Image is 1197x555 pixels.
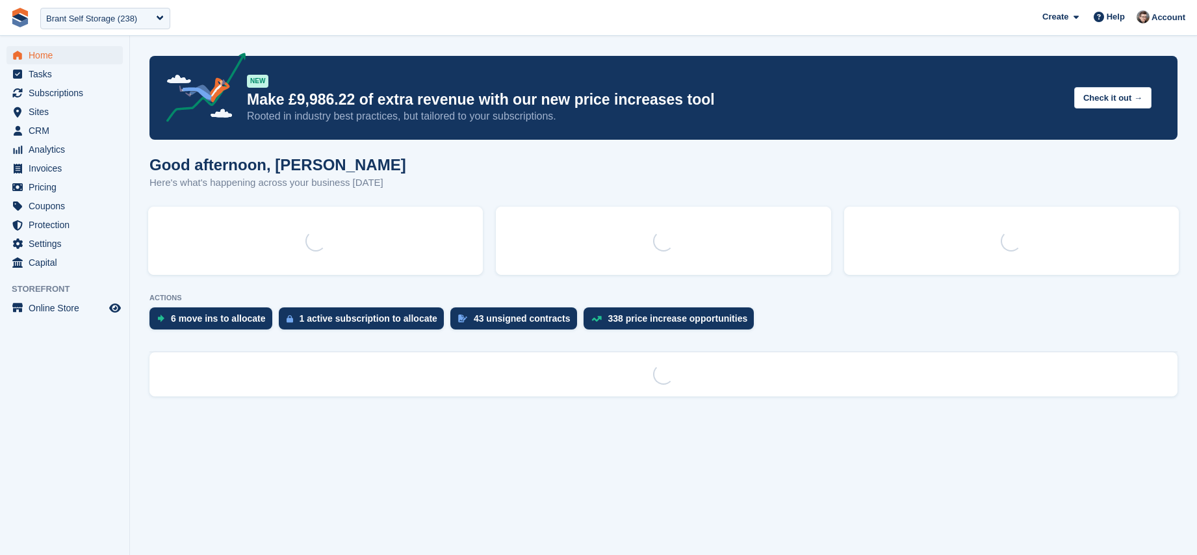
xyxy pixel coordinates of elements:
a: menu [6,197,123,215]
div: 6 move ins to allocate [171,313,266,324]
div: NEW [247,75,268,88]
span: Pricing [29,178,107,196]
a: menu [6,122,123,140]
a: menu [6,84,123,102]
a: menu [6,299,123,317]
a: 43 unsigned contracts [450,307,584,336]
a: menu [6,140,123,159]
span: Help [1107,10,1125,23]
div: 43 unsigned contracts [474,313,571,324]
a: 338 price increase opportunities [584,307,761,336]
a: 1 active subscription to allocate [279,307,450,336]
h1: Good afternoon, [PERSON_NAME] [149,156,406,174]
a: menu [6,216,123,234]
div: 338 price increase opportunities [608,313,748,324]
span: Capital [29,253,107,272]
span: Sites [29,103,107,121]
img: price_increase_opportunities-93ffe204e8149a01c8c9dc8f82e8f89637d9d84a8eef4429ea346261dce0b2c0.svg [591,316,602,322]
a: menu [6,65,123,83]
span: Storefront [12,283,129,296]
img: move_ins_to_allocate_icon-fdf77a2bb77ea45bf5b3d319d69a93e2d87916cf1d5bf7949dd705db3b84f3ca.svg [157,315,164,322]
div: 1 active subscription to allocate [300,313,437,324]
span: Home [29,46,107,64]
span: CRM [29,122,107,140]
p: Make £9,986.22 of extra revenue with our new price increases tool [247,90,1064,109]
p: Rooted in industry best practices, but tailored to your subscriptions. [247,109,1064,123]
span: Analytics [29,140,107,159]
span: Protection [29,216,107,234]
a: menu [6,253,123,272]
span: Create [1042,10,1068,23]
a: menu [6,46,123,64]
p: Here's what's happening across your business [DATE] [149,175,406,190]
a: menu [6,235,123,253]
a: Preview store [107,300,123,316]
a: menu [6,178,123,196]
img: contract_signature_icon-13c848040528278c33f63329250d36e43548de30e8caae1d1a13099fd9432cc5.svg [458,315,467,322]
span: Online Store [29,299,107,317]
button: Check it out → [1074,87,1152,109]
img: Steven Hylands [1137,10,1150,23]
a: menu [6,103,123,121]
span: Account [1152,11,1185,24]
span: Coupons [29,197,107,215]
span: Invoices [29,159,107,177]
a: menu [6,159,123,177]
span: Settings [29,235,107,253]
img: active_subscription_to_allocate_icon-d502201f5373d7db506a760aba3b589e785aa758c864c3986d89f69b8ff3... [287,315,293,323]
span: Tasks [29,65,107,83]
span: Subscriptions [29,84,107,102]
img: stora-icon-8386f47178a22dfd0bd8f6a31ec36ba5ce8667c1dd55bd0f319d3a0aa187defe.svg [10,8,30,27]
a: 6 move ins to allocate [149,307,279,336]
img: price-adjustments-announcement-icon-8257ccfd72463d97f412b2fc003d46551f7dbcb40ab6d574587a9cd5c0d94... [155,53,246,127]
div: Brant Self Storage (238) [46,12,137,25]
p: ACTIONS [149,294,1178,302]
